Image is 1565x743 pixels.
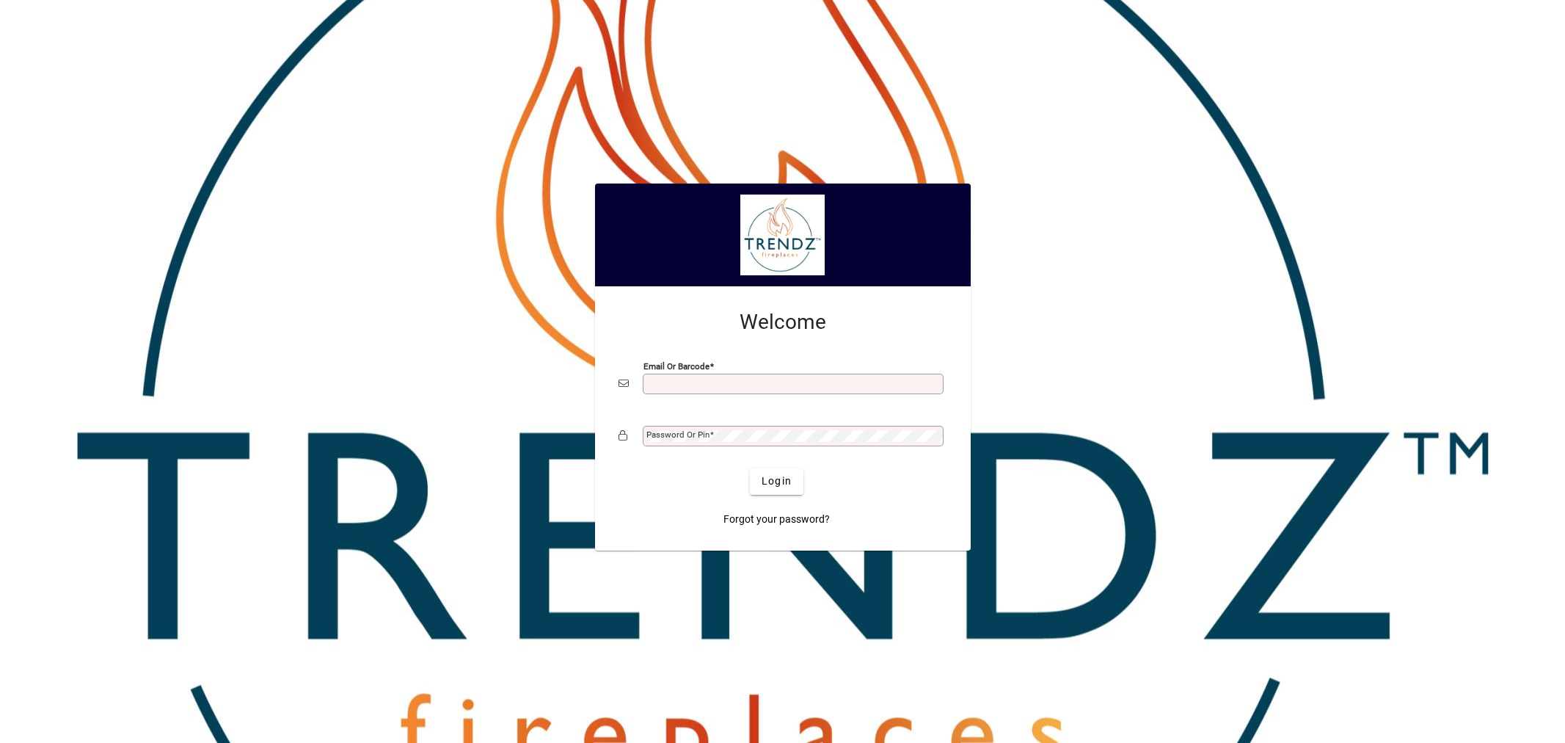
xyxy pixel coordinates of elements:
[723,512,830,527] span: Forgot your password?
[718,507,836,533] a: Forgot your password?
[646,430,709,440] mat-label: Password or Pin
[762,474,792,489] span: Login
[750,468,803,495] button: Login
[619,310,947,335] h2: Welcome
[643,360,709,371] mat-label: Email or Barcode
